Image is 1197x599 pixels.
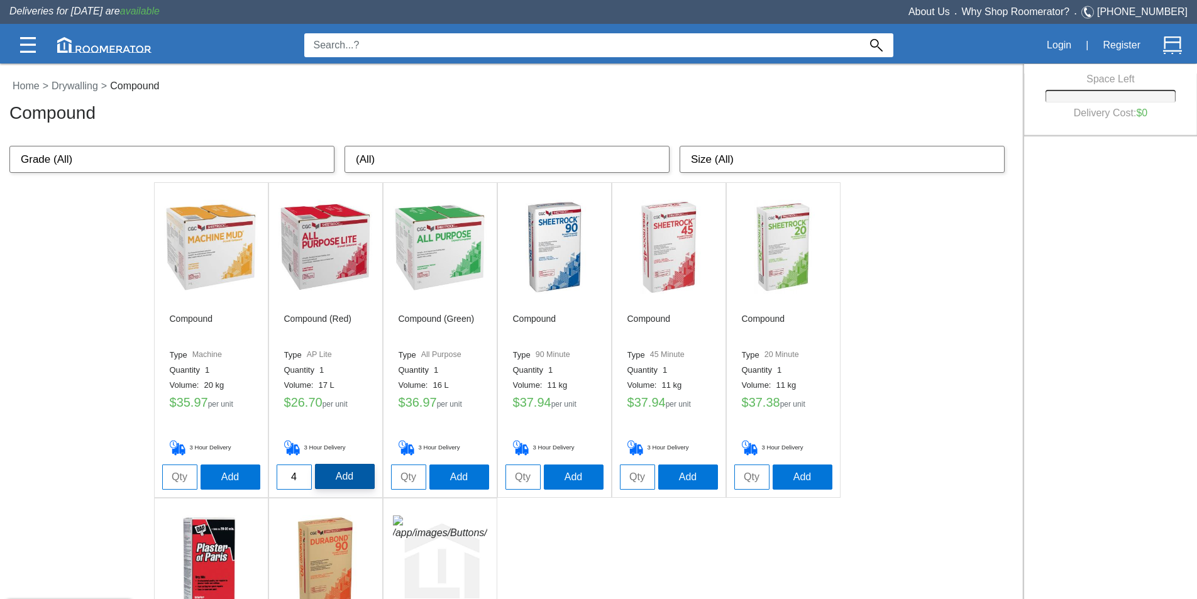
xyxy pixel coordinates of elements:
[776,380,801,390] label: 11 kg
[547,380,572,390] label: 11 kg
[170,440,190,456] img: Delivery_Cart.png
[1081,4,1097,20] img: Telephone.svg
[507,200,602,294] img: /app/images/Buttons/favicon.jpg
[201,464,260,490] button: Add
[513,395,596,414] h5: 37.94
[9,99,1021,123] h3: Compound
[742,365,777,375] label: Quantity
[162,464,197,490] input: Qty
[1045,74,1175,85] h6: Space Left
[742,395,825,414] h5: 37.38
[661,380,687,390] label: 11 kg
[48,80,101,91] a: Drywalling
[536,350,570,360] label: 90 Minute
[780,400,805,409] label: per unit
[318,380,339,390] label: 17 L
[170,440,253,456] h5: 3 Hour Delivery
[544,464,604,490] button: Add
[764,350,799,360] label: 20 Minute
[208,400,233,409] label: per unit
[164,200,258,294] img: /app/images/Buttons/favicon.jpg
[433,380,453,390] label: 16 L
[736,200,830,294] img: /app/images/Buttons/favicon.jpg
[1055,102,1166,124] h6: Delivery Cost:
[57,37,152,53] img: roomerator-logo.svg
[962,6,1070,17] a: Why Shop Roomerator?
[627,314,671,345] h6: Compound
[284,314,351,345] h6: Compound (Red)
[9,6,160,16] span: Deliveries for [DATE] are
[399,440,419,456] img: Delivery_Cart.png
[1040,32,1078,58] button: Login
[421,350,461,360] label: All Purpose
[650,350,685,360] label: 45 Minute
[170,314,213,345] h6: Compound
[399,395,482,414] h5: 36.97
[107,79,162,94] label: Compound
[1136,107,1147,119] label: $0
[204,380,229,390] label: 20 kg
[1069,11,1081,16] span: •
[627,365,663,375] label: Quantity
[399,350,421,360] label: Type
[284,395,367,414] h5: 26.70
[205,365,214,375] label: 1
[101,79,107,94] label: >
[284,350,307,360] label: Type
[627,380,662,390] label: Volume:
[323,400,348,409] label: per unit
[551,400,576,409] label: per unit
[170,395,177,409] label: $
[773,464,832,490] button: Add
[307,350,332,360] label: AP Lite
[1096,32,1147,58] button: Register
[666,400,691,409] label: per unit
[627,395,710,414] h5: 37.94
[279,200,373,294] img: /app/images/Buttons/favicon.jpg
[513,350,536,360] label: Type
[170,350,192,360] label: Type
[513,395,520,409] label: $
[627,350,650,360] label: Type
[870,39,883,52] img: Search_Icon.svg
[742,350,764,360] label: Type
[170,380,204,390] label: Volume:
[777,365,786,375] label: 1
[399,314,475,345] h6: Compound (Green)
[627,395,634,409] label: $
[548,365,558,375] label: 1
[393,200,487,294] img: /app/images/Buttons/favicon.jpg
[284,440,304,456] img: Delivery_Cart.png
[319,365,329,375] label: 1
[284,365,319,375] label: Quantity
[277,464,312,490] input: Qty
[399,380,433,390] label: Volume:
[43,79,48,94] label: >
[315,464,375,489] button: Add
[9,80,43,91] a: Home
[513,440,533,456] img: Delivery_Cart.png
[622,200,716,294] img: /app/images/Buttons/favicon.jpg
[429,464,489,490] button: Add
[513,365,548,375] label: Quantity
[399,395,405,409] label: $
[950,11,962,16] span: •
[734,464,769,490] input: Qty
[513,440,596,456] h5: 3 Hour Delivery
[399,365,434,375] label: Quantity
[434,365,443,375] label: 1
[620,464,655,490] input: Qty
[192,350,222,360] label: Machine
[284,380,319,390] label: Volume:
[627,440,710,456] h5: 3 Hour Delivery
[742,440,825,456] h5: 3 Hour Delivery
[505,464,541,490] input: Qty
[663,365,672,375] label: 1
[284,440,367,456] h5: 3 Hour Delivery
[391,464,426,490] input: Qty
[120,6,160,16] span: available
[513,314,556,345] h6: Compound
[1097,6,1188,17] a: [PHONE_NUMBER]
[437,400,462,409] label: per unit
[20,37,36,53] img: Categories.svg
